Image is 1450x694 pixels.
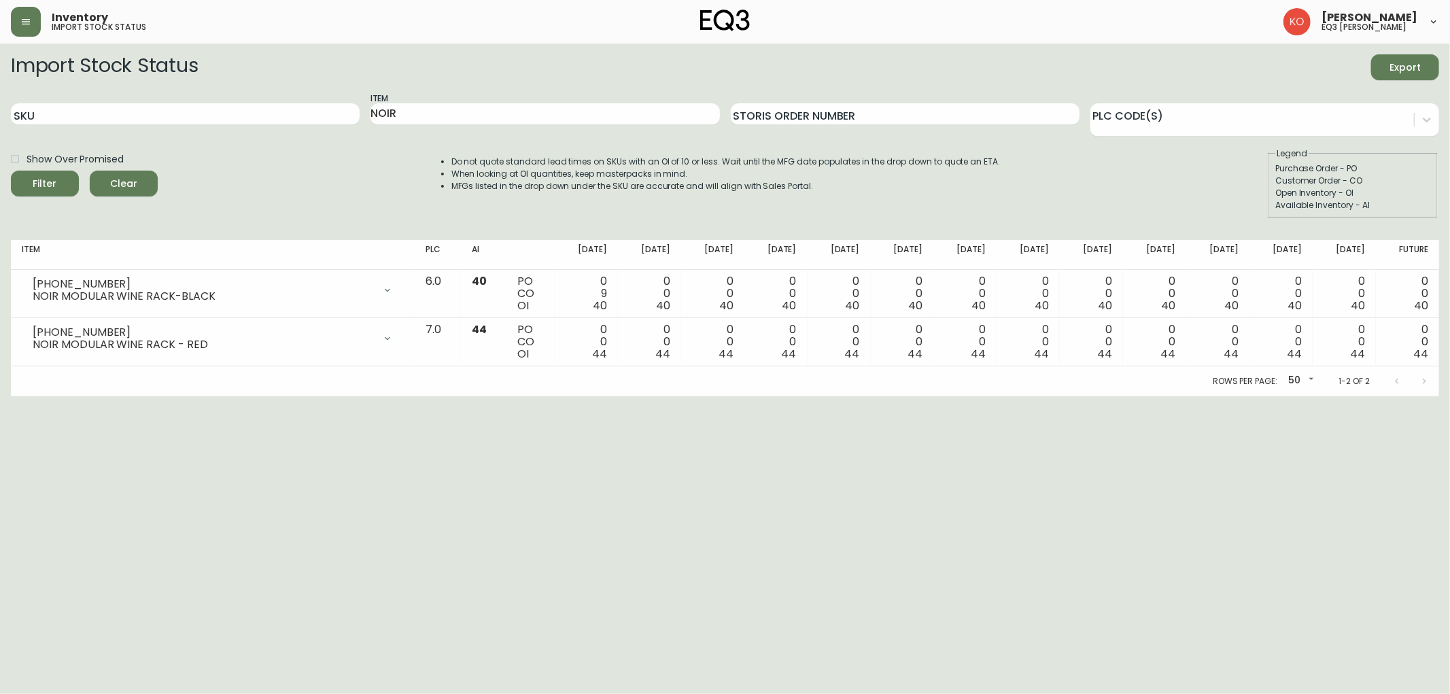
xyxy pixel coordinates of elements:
[755,275,797,312] div: 0 0
[1324,324,1365,360] div: 0 0
[415,240,461,270] th: PLC
[846,298,860,313] span: 40
[33,339,374,351] div: NOIR MODULAR WINE RACK - RED
[1260,324,1302,360] div: 0 0
[971,346,986,362] span: 44
[1249,240,1313,270] th: [DATE]
[1322,23,1406,31] h5: eq3 [PERSON_NAME]
[415,270,461,318] td: 6.0
[22,324,404,353] div: [PHONE_NUMBER]NOIR MODULAR WINE RACK - RED
[11,171,79,196] button: Filter
[415,318,461,366] td: 7.0
[1413,346,1428,362] span: 44
[1097,346,1112,362] span: 44
[517,324,544,360] div: PO CO
[818,275,860,312] div: 0 0
[629,324,670,360] div: 0 0
[1339,375,1370,387] p: 1-2 of 2
[629,275,670,312] div: 0 0
[90,171,158,196] button: Clear
[1035,298,1049,313] span: 40
[555,240,618,270] th: [DATE]
[681,240,744,270] th: [DATE]
[52,23,146,31] h5: import stock status
[818,324,860,360] div: 0 0
[1224,298,1239,313] span: 40
[692,324,733,360] div: 0 0
[1134,275,1175,312] div: 0 0
[517,298,529,313] span: OI
[1007,324,1049,360] div: 0 0
[27,152,124,167] span: Show Over Promised
[908,346,923,362] span: 44
[971,298,986,313] span: 40
[33,290,374,302] div: NOIR MODULAR WINE RACK-BLACK
[451,156,1001,168] li: Do not quote standard lead times on SKUs with an OI of 10 or less. Wait until the MFG date popula...
[882,324,923,360] div: 0 0
[1275,175,1430,187] div: Customer Order - CO
[1224,346,1239,362] span: 44
[11,54,198,80] h2: Import Stock Status
[472,273,487,289] span: 40
[1060,240,1123,270] th: [DATE]
[782,298,797,313] span: 40
[808,240,871,270] th: [DATE]
[1275,162,1430,175] div: Purchase Order - PO
[451,180,1001,192] li: MFGs listed in the drop down under the SKU are accurate and will align with Sales Portal.
[101,175,147,192] span: Clear
[1213,375,1277,387] p: Rows per page:
[472,322,487,337] span: 44
[882,275,923,312] div: 0 0
[1071,324,1112,360] div: 0 0
[755,324,797,360] div: 0 0
[1387,324,1428,360] div: 0 0
[1134,324,1175,360] div: 0 0
[782,346,797,362] span: 44
[1034,346,1049,362] span: 44
[1275,199,1430,211] div: Available Inventory - AI
[845,346,860,362] span: 44
[719,346,733,362] span: 44
[871,240,934,270] th: [DATE]
[517,346,529,362] span: OI
[944,324,986,360] div: 0 0
[1123,240,1186,270] th: [DATE]
[719,298,733,313] span: 40
[1322,12,1417,23] span: [PERSON_NAME]
[744,240,808,270] th: [DATE]
[1275,148,1309,160] legend: Legend
[1350,346,1365,362] span: 44
[1324,275,1365,312] div: 0 0
[33,278,374,290] div: [PHONE_NUMBER]
[1283,370,1317,392] div: 50
[1260,275,1302,312] div: 0 0
[1197,324,1239,360] div: 0 0
[593,298,607,313] span: 40
[461,240,506,270] th: AI
[33,326,374,339] div: [PHONE_NUMBER]
[566,275,607,312] div: 0 9
[1287,346,1302,362] span: 44
[944,275,986,312] div: 0 0
[1351,298,1365,313] span: 40
[566,324,607,360] div: 0 0
[1007,275,1049,312] div: 0 0
[22,275,404,305] div: [PHONE_NUMBER]NOIR MODULAR WINE RACK-BLACK
[52,12,108,23] span: Inventory
[656,298,670,313] span: 40
[1376,240,1439,270] th: Future
[1161,298,1175,313] span: 40
[451,168,1001,180] li: When looking at OI quantities, keep masterpacks in mind.
[997,240,1060,270] th: [DATE]
[909,298,923,313] span: 40
[1288,298,1302,313] span: 40
[1414,298,1428,313] span: 40
[517,275,544,312] div: PO CO
[1186,240,1249,270] th: [DATE]
[700,10,750,31] img: logo
[933,240,997,270] th: [DATE]
[655,346,670,362] span: 44
[1275,187,1430,199] div: Open Inventory - OI
[11,240,415,270] th: Item
[692,275,733,312] div: 0 0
